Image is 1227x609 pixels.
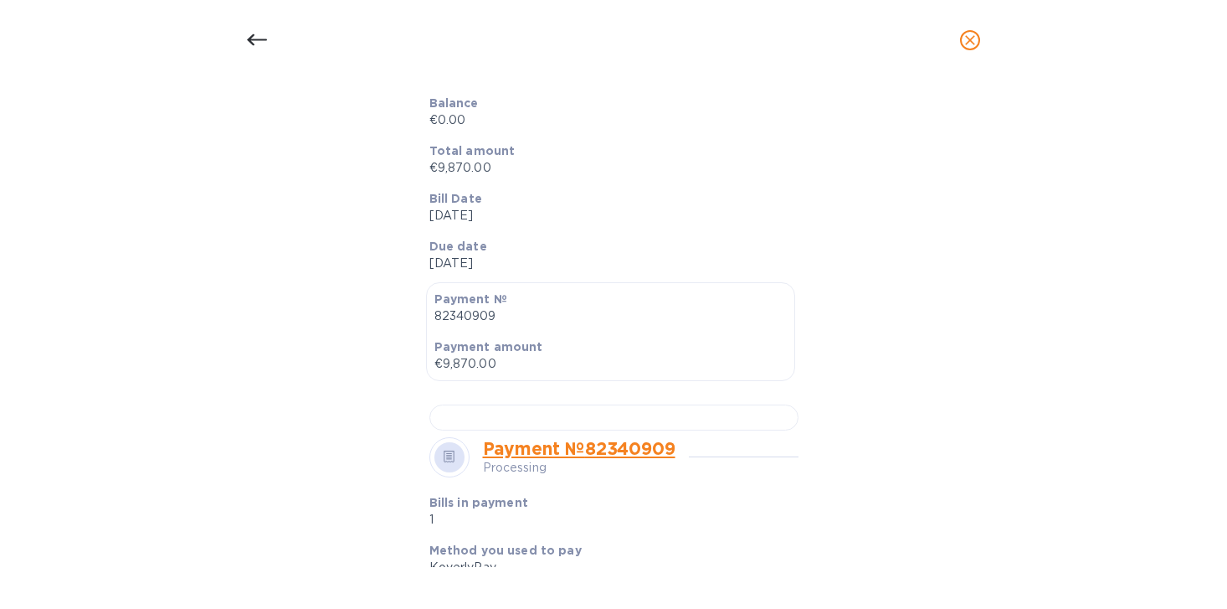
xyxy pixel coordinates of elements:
b: Total amount [429,144,516,157]
b: Due date [429,240,487,253]
button: close [950,20,990,60]
p: €0.00 [429,111,785,129]
a: Payment № 82340909 [483,438,675,459]
b: Balance [429,96,479,110]
b: Bills in payment [429,496,528,509]
p: [DATE] [429,255,785,272]
b: Payment amount [434,340,543,354]
b: Bill Date [429,192,482,205]
div: KoverlyPay [429,559,785,576]
p: 1 [429,511,666,529]
p: €9,870.00 [429,159,785,177]
b: Method you used to pay [429,544,582,557]
p: 82340909 [434,307,787,325]
b: Payment № [434,292,507,306]
p: Processing [483,459,675,477]
p: €9,870.00 [434,355,787,373]
p: [DATE] [429,207,785,225]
